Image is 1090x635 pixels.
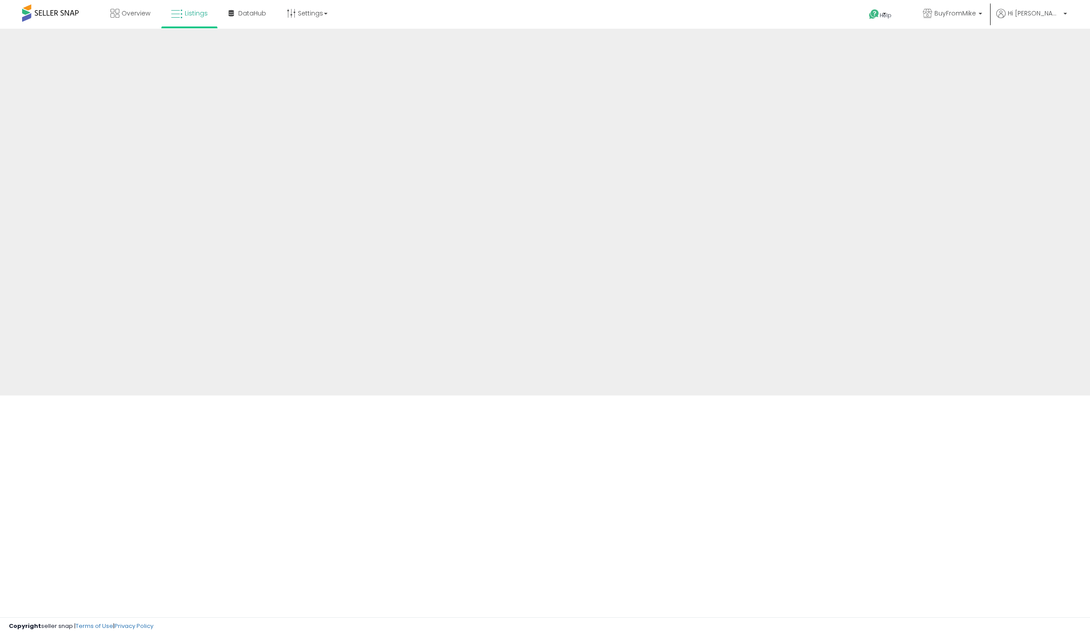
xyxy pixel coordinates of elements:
a: Hi [PERSON_NAME] [996,9,1067,29]
span: Help [880,11,892,19]
i: Get Help [869,9,880,20]
span: BuyFromMike [934,9,976,18]
a: Help [862,2,909,29]
span: Overview [122,9,150,18]
span: Hi [PERSON_NAME] [1008,9,1061,18]
span: DataHub [238,9,266,18]
span: Listings [185,9,208,18]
